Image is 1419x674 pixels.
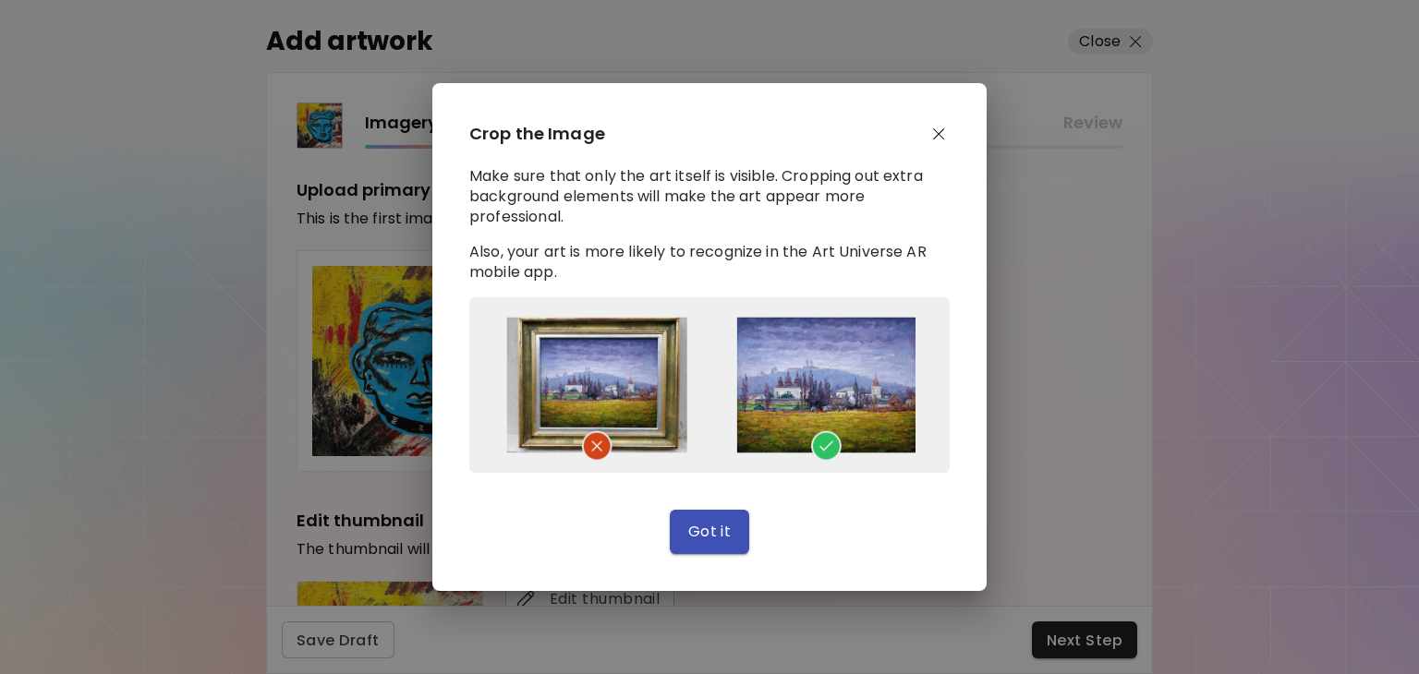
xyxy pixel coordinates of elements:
p: Also, your art is more likely to recognize in the Art Universe AR mobile app. [469,242,950,283]
button: img [928,120,950,148]
p: Make sure that only the art itself is visible. Cropping out extra background elements will make t... [469,166,950,227]
button: Got it [670,510,750,554]
img: img [933,128,945,140]
span: Got it [688,522,732,541]
h4: Crop the Image [469,120,605,148]
img: Tutorial [469,297,950,473]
